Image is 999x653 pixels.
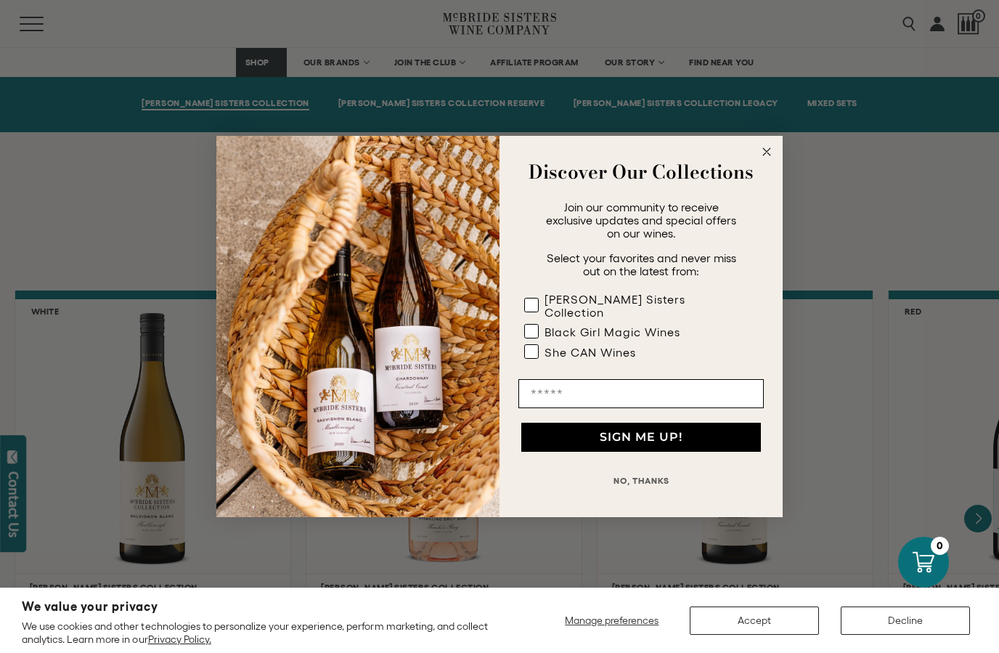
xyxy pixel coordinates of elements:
span: Join our community to receive exclusive updates and special offers on our wines. [546,200,736,240]
img: 42653730-7e35-4af7-a99d-12bf478283cf.jpeg [216,136,499,517]
span: Select your favorites and never miss out on the latest from: [547,251,736,277]
div: 0 [931,537,949,555]
button: Close dialog [758,143,775,161]
strong: Discover Our Collections [529,158,754,186]
button: Manage preferences [556,607,668,635]
div: [PERSON_NAME] Sisters Collection [545,293,735,319]
button: Accept [690,607,819,635]
button: SIGN ME UP! [521,423,761,452]
input: Email [518,379,764,408]
button: NO, THANKS [518,466,764,495]
h2: We value your privacy [22,601,508,613]
a: Privacy Policy. [148,633,211,645]
button: Decline [841,607,970,635]
div: Black Girl Magic Wines [545,325,680,338]
span: Manage preferences [565,615,658,626]
div: She CAN Wines [545,346,636,359]
p: We use cookies and other technologies to personalize your experience, perform marketing, and coll... [22,620,508,646]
